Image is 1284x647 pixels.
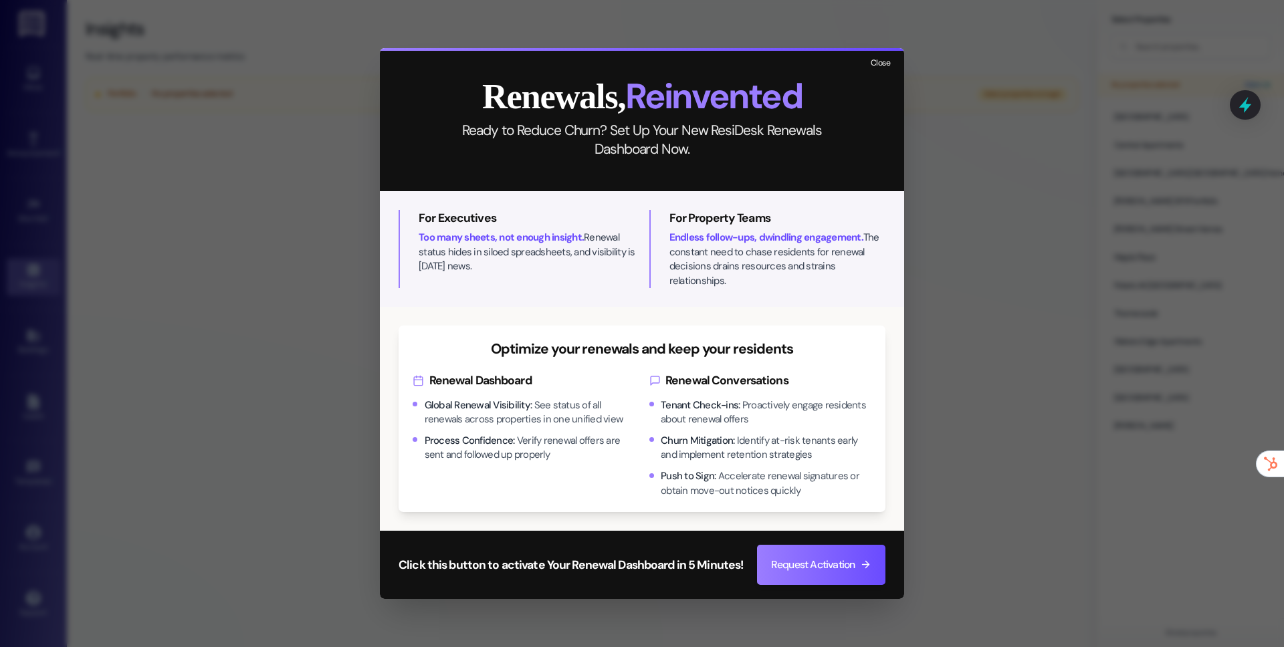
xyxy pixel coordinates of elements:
button: Close modal [866,55,895,72]
span: Reinvented [625,74,802,119]
p: Renewal status hides in siloed spreadsheets, and visibility is [DATE] news. [419,231,635,273]
span: Accelerate renewal signatures or obtain move-out notices quickly [661,469,859,497]
h3: For Executives [419,210,635,227]
p: The constant need to chase residents for renewal decisions drains resources and strains relations... [669,231,886,288]
button: Request Activation [757,545,885,585]
span: Proactively engage residents about renewal offers [661,398,866,426]
span: Identify at-risk tenants early and implement retention strategies [661,434,857,461]
h2: Renewals, [399,79,885,114]
span: See status of all renewals across properties in one unified view [425,398,623,426]
h3: Click this button to activate Your Renewal Dashboard in 5 Minutes! [399,557,743,573]
h3: For Property Teams [669,210,886,227]
span: Process Confidence : [425,434,515,447]
h4: Renewal Dashboard [413,372,635,389]
span: Endless follow-ups, dwindling engagement. [669,231,863,244]
span: Tenant Check-ins : [661,398,740,412]
span: Push to Sign : [661,469,716,483]
p: Ready to Reduce Churn? Set Up Your New ResiDesk Renewals Dashboard Now. [445,121,839,158]
span: Global Renewal Visibility : [425,398,532,412]
span: Too many sheets, not enough insight. [419,231,584,244]
span: Verify renewal offers are sent and followed up properly [425,434,621,461]
span: Churn Mitigation : [661,434,734,447]
h4: Renewal Conversations [649,372,872,389]
h3: Optimize your renewals and keep your residents [413,340,871,358]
